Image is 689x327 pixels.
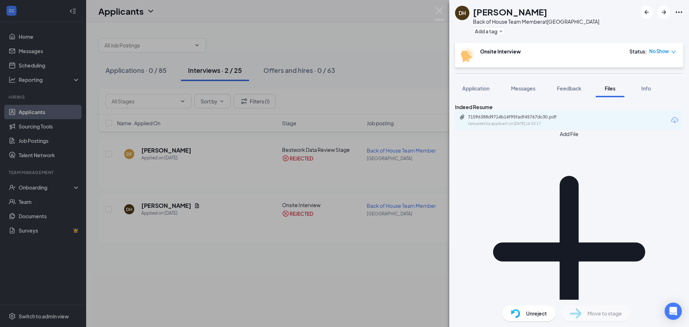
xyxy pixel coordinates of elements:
div: Status : [629,48,647,55]
div: Open Intercom Messenger [665,303,682,320]
svg: ArrowLeftNew [642,8,651,17]
div: Indeed Resume [455,103,683,111]
h1: [PERSON_NAME] [473,6,547,18]
svg: Plus [499,29,503,33]
button: ArrowLeftNew [640,6,653,19]
span: down [671,50,676,55]
span: No Show [649,48,669,55]
span: Application [462,85,489,92]
span: Messages [511,85,535,92]
div: 71596388d9714b14f95fadf45767dc30.pdf [468,114,568,120]
span: Move to stage [587,309,622,317]
span: Files [605,85,615,92]
button: PlusAdd a tag [473,27,505,35]
span: Unreject [526,309,547,317]
div: Uploaded by applicant on [DATE] 16:53:17 [468,121,576,127]
svg: Download [670,116,679,125]
span: Info [641,85,651,92]
svg: Ellipses [675,8,683,17]
span: Feedback [557,85,581,92]
button: ArrowRight [657,6,670,19]
div: DH [459,9,466,17]
div: Back of House Team Member at [GEOGRAPHIC_DATA] [473,18,599,25]
a: Paperclip71596388d9714b14f95fadf45767dc30.pdfUploaded by applicant on [DATE] 16:53:17 [459,114,576,127]
b: Onsite Interview [480,48,521,55]
svg: Paperclip [459,114,465,120]
svg: ArrowRight [660,8,668,17]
